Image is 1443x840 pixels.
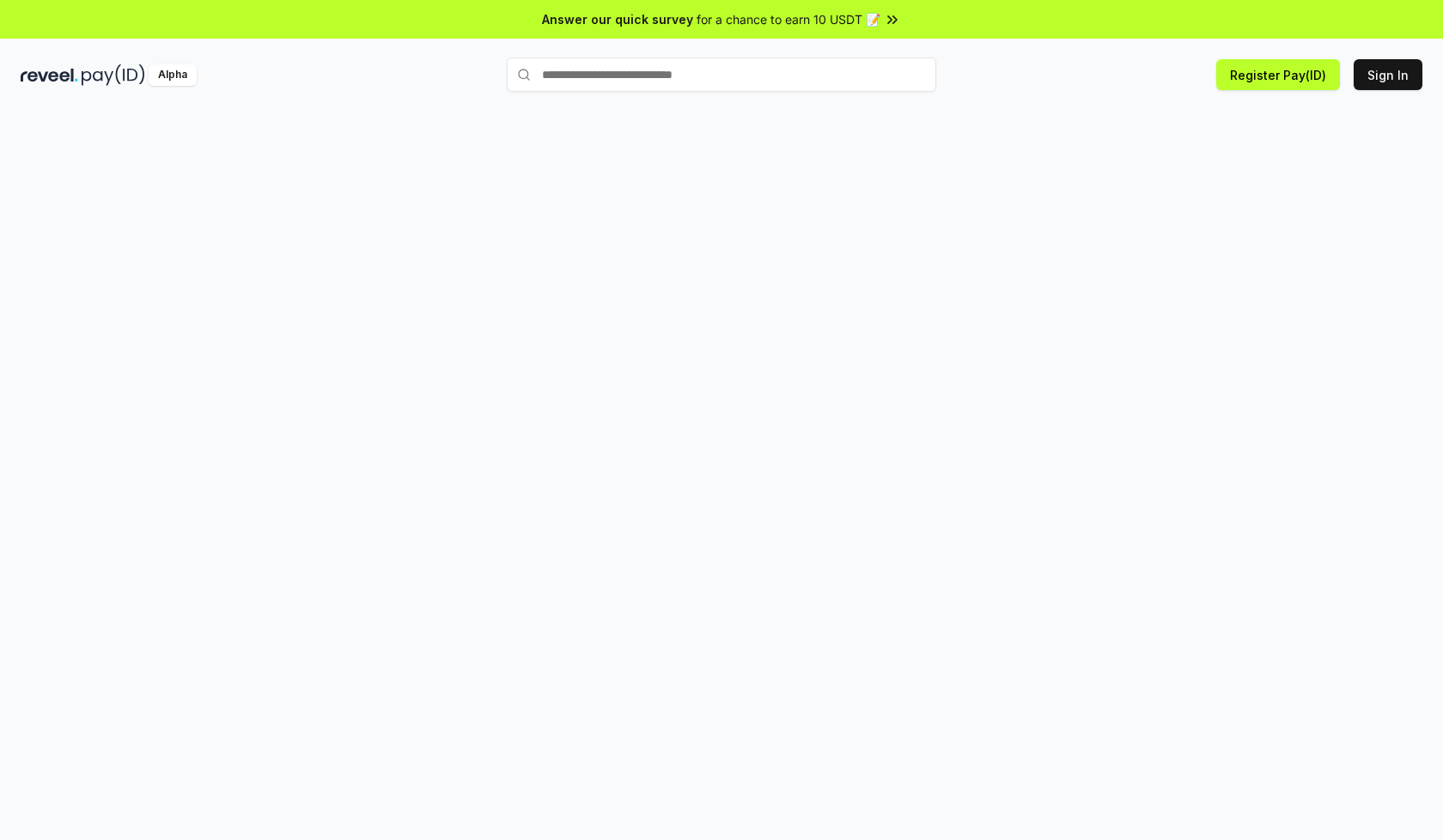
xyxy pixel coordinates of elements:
[1216,59,1340,90] button: Register Pay(ID)
[697,10,880,28] span: for a chance to earn 10 USDT 📝
[149,64,197,86] div: Alpha
[21,64,78,86] img: reveel_dark
[82,64,145,86] img: pay_id
[1354,59,1422,90] button: Sign In
[542,10,693,28] span: Answer our quick survey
